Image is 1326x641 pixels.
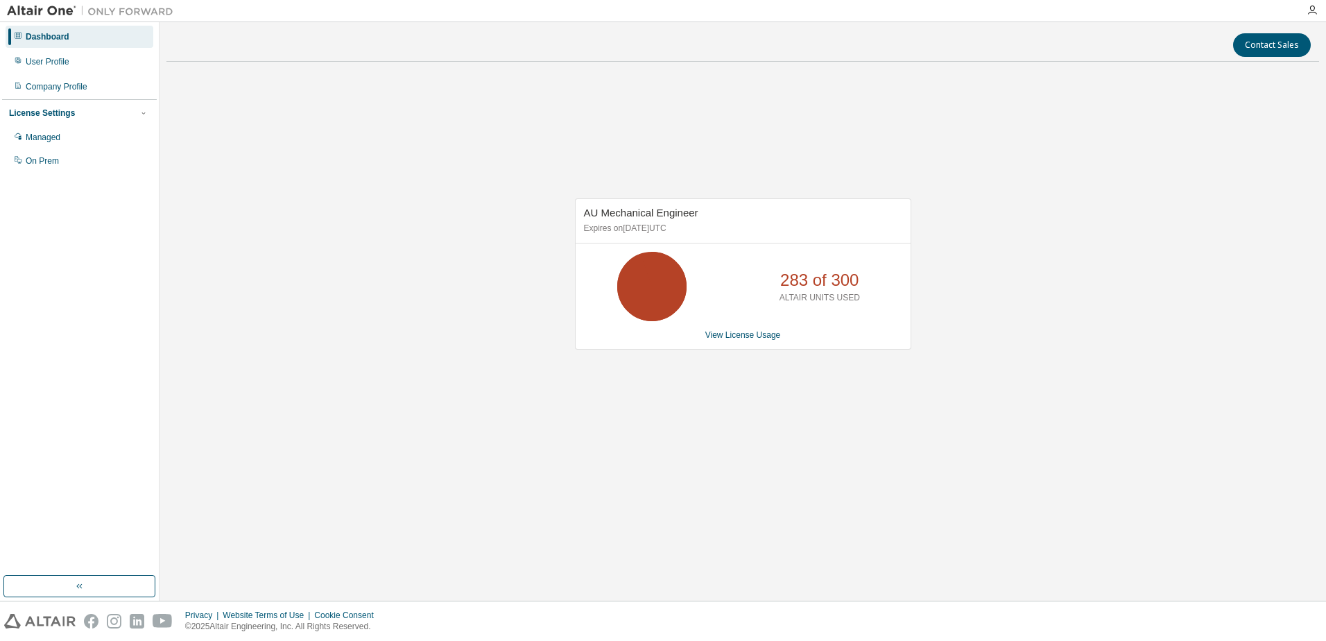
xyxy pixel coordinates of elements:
img: facebook.svg [84,614,98,629]
div: Managed [26,132,60,143]
p: © 2025 Altair Engineering, Inc. All Rights Reserved. [185,621,382,633]
div: Dashboard [26,31,69,42]
img: altair_logo.svg [4,614,76,629]
div: License Settings [9,108,75,119]
div: Company Profile [26,81,87,92]
div: Website Terms of Use [223,610,314,621]
p: 283 of 300 [780,268,859,292]
button: Contact Sales [1233,33,1311,57]
img: instagram.svg [107,614,121,629]
a: View License Usage [705,330,781,340]
div: Cookie Consent [314,610,381,621]
img: linkedin.svg [130,614,144,629]
div: On Prem [26,155,59,166]
span: AU Mechanical Engineer [584,207,698,219]
p: Expires on [DATE] UTC [584,223,899,234]
img: youtube.svg [153,614,173,629]
div: User Profile [26,56,69,67]
p: ALTAIR UNITS USED [780,292,860,304]
div: Privacy [185,610,223,621]
img: Altair One [7,4,180,18]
